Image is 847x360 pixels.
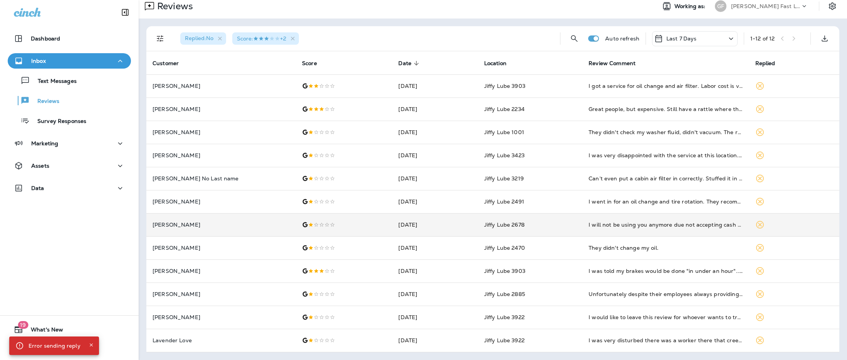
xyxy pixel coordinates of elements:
td: [DATE] [392,98,478,121]
td: [DATE] [392,329,478,352]
p: [PERSON_NAME] [153,222,290,228]
td: [DATE] [392,283,478,306]
div: GF [715,0,726,12]
button: Marketing [8,136,131,151]
p: Survey Responses [30,118,86,125]
span: Location [484,60,507,67]
p: [PERSON_NAME] [153,152,290,158]
p: Inbox [31,58,46,64]
td: [DATE] [392,213,478,236]
div: Score:3 Stars+2 [232,32,299,45]
td: [DATE] [392,190,478,213]
p: [PERSON_NAME] [153,245,290,251]
td: [DATE] [392,306,478,329]
span: Jiffy Lube 3423 [484,152,525,159]
div: They didn't check my washer fluid, didn't vacuum. The receipt said I declined to check my tire pr... [589,128,743,136]
button: Export as CSV [817,31,832,46]
button: Close [87,340,96,350]
p: [PERSON_NAME] [153,314,290,320]
td: [DATE] [392,74,478,98]
button: Collapse Sidebar [114,5,136,20]
button: Filters [153,31,168,46]
p: Reviews [154,0,193,12]
button: 19What's New [8,322,131,337]
span: Jiffy Lube 2885 [484,291,525,298]
div: Unfortunately despite their employees always providing exemplary service, I have to give this loc... [589,290,743,298]
span: Jiffy Lube 3922 [484,314,525,321]
p: [PERSON_NAME] [153,129,290,135]
span: Score : +2 [237,35,286,42]
p: [PERSON_NAME] [153,268,290,274]
p: Marketing [31,140,58,146]
div: Can’t even put a cabin air filter in correctly. Stuffed it in sideways and when you turned on the... [589,175,743,182]
button: Assets [8,158,131,173]
span: Score [302,60,327,67]
span: Jiffy Lube 1001 [484,129,524,136]
span: Jiffy Lube 3219 [484,175,524,182]
span: Jiffy Lube 3903 [484,267,525,274]
span: Score [302,60,317,67]
td: [DATE] [392,236,478,259]
span: Replied [755,60,785,67]
span: Jiffy Lube 2470 [484,244,525,251]
div: I will not be using you anymore due not accepting cash for payment [589,221,743,229]
span: Replied : No [185,35,213,42]
p: Data [31,185,44,191]
div: I got a service for oil change and air filter. Labor cost is very very expensive than the oil. I ... [589,82,743,90]
p: Lavender Love [153,337,290,343]
span: 19 [18,321,28,329]
span: Jiffy Lube 2234 [484,106,525,113]
div: I was very disturbed there was a worker there that creeped me out he was talking wierd and sexual... [589,336,743,344]
div: Replied:No [180,32,226,45]
span: Customer [153,60,179,67]
span: Review Comment [589,60,646,67]
button: Search Reviews [567,31,582,46]
span: What's New [23,326,63,336]
span: Jiffy Lube 2491 [484,198,524,205]
td: [DATE] [392,121,478,144]
div: 1 - 12 of 12 [750,35,775,42]
p: [PERSON_NAME] [153,291,290,297]
button: Data [8,180,131,196]
span: Jiffy Lube 3922 [484,337,525,344]
p: [PERSON_NAME] [153,106,290,112]
div: They didn't change my oil. [589,244,743,252]
div: Great people, but expensive. Still have a rattle where they replaced the cabin filter [589,105,743,113]
p: Dashboard [31,35,60,42]
div: I would like to leave this review for whoever wants to try to go to this jiffy lube the guy named... [589,313,743,321]
td: [DATE] [392,167,478,190]
button: Survey Responses [8,113,131,129]
td: [DATE] [392,259,478,283]
td: [DATE] [392,144,478,167]
p: [PERSON_NAME] Fast Lube dba [PERSON_NAME] [731,3,800,9]
div: I was told my brakes would be done "in under an hour"... . That didn't happen. [589,267,743,275]
span: Jiffy Lube 2678 [484,221,525,228]
p: Reviews [30,98,59,105]
div: I went in for an oil change and tire rotation. They recommended changing the filters and break fl... [589,198,743,205]
p: [PERSON_NAME] No Last name [153,175,290,182]
button: Text Messages [8,72,131,89]
p: [PERSON_NAME] [153,83,290,89]
button: Support [8,340,131,356]
span: Date [398,60,421,67]
p: Text Messages [30,78,77,85]
p: [PERSON_NAME] [153,199,290,205]
div: I was very disappointed with the service at this location. I was the only car there, yet it still... [589,151,743,159]
button: Dashboard [8,31,131,46]
p: Auto refresh [605,35,639,42]
button: Reviews [8,93,131,109]
div: Error sending reply [29,339,81,353]
button: Inbox [8,53,131,69]
span: Date [398,60,411,67]
span: Jiffy Lube 3903 [484,82,525,89]
span: Review Comment [589,60,636,67]
span: Customer [153,60,189,67]
span: Working as: [674,3,707,10]
p: Assets [31,163,49,169]
span: Location [484,60,517,67]
p: Last 7 Days [666,35,697,42]
span: Replied [755,60,775,67]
